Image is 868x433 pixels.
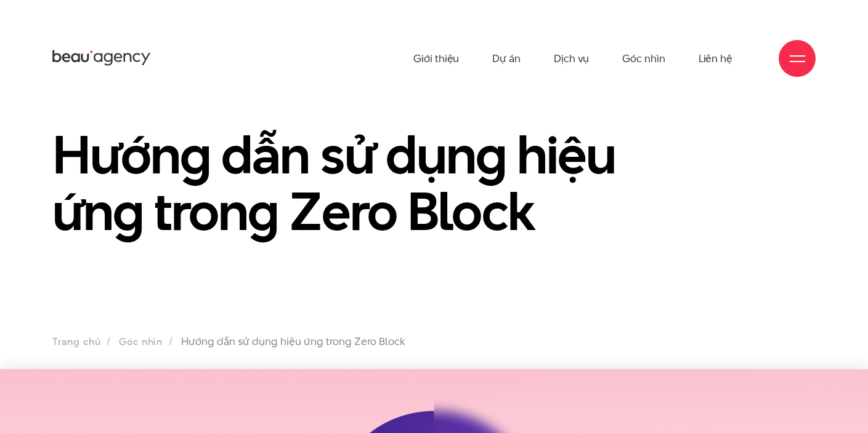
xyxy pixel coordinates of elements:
a: Góc nhìn [622,25,665,92]
a: Giới thiệu [413,25,459,92]
a: Dịch vụ [554,25,589,92]
a: Liên hệ [699,25,732,92]
a: Trang chủ [52,335,100,349]
h1: Hướng dẫn sử dụng hiệu ứng trong Zero Block [52,126,620,239]
a: Góc nhìn [119,335,163,349]
a: Dự án [492,25,521,92]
